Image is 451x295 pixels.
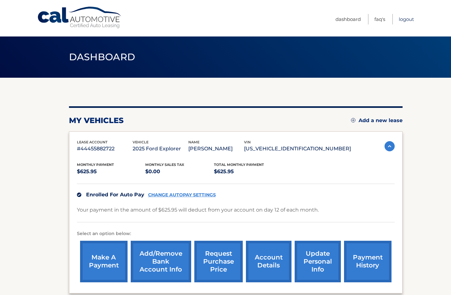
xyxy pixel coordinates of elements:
p: #44455882722 [77,144,133,153]
span: Enrolled For Auto Pay [86,192,144,198]
h2: my vehicles [69,116,124,125]
span: Monthly Payment [77,162,114,167]
span: vin [244,140,251,144]
a: update personal info [295,241,341,282]
p: Select an option below: [77,230,395,238]
a: Dashboard [335,14,361,24]
a: make a payment [80,241,128,282]
a: Add a new lease [351,117,403,124]
a: request purchase price [194,241,243,282]
p: Your payment in the amount of $625.95 will deduct from your account on day 12 of each month. [77,206,319,214]
p: [US_VEHICLE_IDENTIFICATION_NUMBER] [244,144,351,153]
img: accordion-active.svg [385,141,395,151]
a: account details [246,241,291,282]
img: add.svg [351,118,355,122]
p: [PERSON_NAME] [188,144,244,153]
img: check.svg [77,193,81,197]
a: Cal Automotive [37,6,122,29]
a: payment history [344,241,391,282]
span: Monthly sales Tax [145,162,184,167]
p: $0.00 [145,167,214,176]
p: $625.95 [77,167,146,176]
span: name [188,140,199,144]
a: Logout [399,14,414,24]
span: Total Monthly Payment [214,162,264,167]
a: FAQ's [374,14,385,24]
span: lease account [77,140,108,144]
span: vehicle [133,140,148,144]
p: $625.95 [214,167,283,176]
span: Dashboard [69,51,135,63]
a: CHANGE AUTOPAY SETTINGS [148,192,216,198]
p: 2025 Ford Explorer [133,144,188,153]
a: Add/Remove bank account info [131,241,191,282]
